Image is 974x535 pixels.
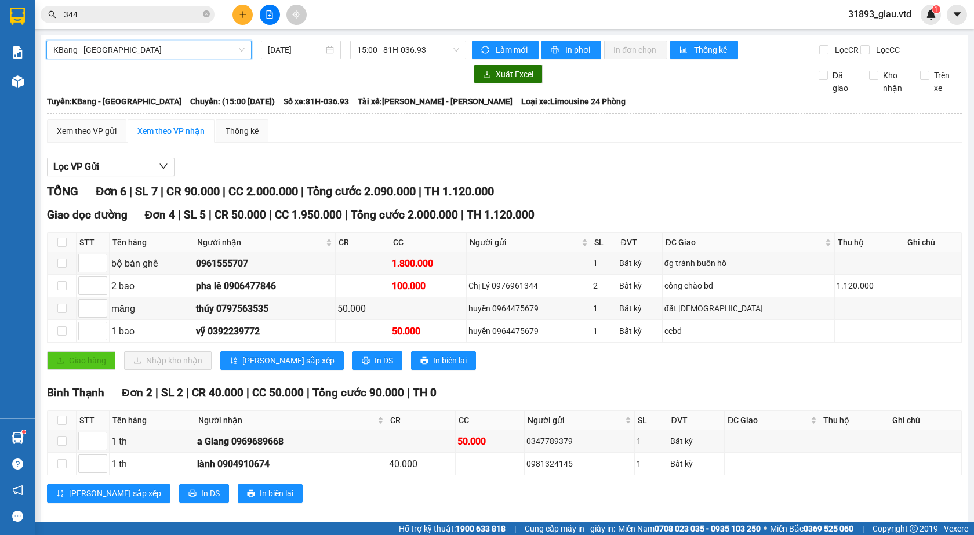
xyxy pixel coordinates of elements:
[110,411,195,430] th: Tên hàng
[12,458,23,470] span: question-circle
[232,5,253,25] button: plus
[804,524,853,533] strong: 0369 525 060
[203,9,210,20] span: close-circle
[929,69,962,94] span: Trên xe
[664,325,833,337] div: ccbd
[456,524,506,533] strong: 1900 633 818
[336,233,390,252] th: CR
[129,184,132,198] span: |
[186,386,189,399] span: |
[226,125,259,137] div: Thống kê
[111,279,192,293] div: 2 bao
[387,411,456,430] th: CR
[952,9,962,20] span: caret-down
[420,356,428,366] span: printer
[111,457,193,471] div: 1 th
[468,302,589,315] div: huyền 0964475679
[467,208,535,221] span: TH 1.120.000
[526,457,633,470] div: 0981324145
[196,279,333,293] div: pha lê 0906477846
[196,324,333,339] div: vỹ 0392239772
[694,43,729,56] span: Thống kê
[926,9,936,20] img: icon-new-feature
[228,184,298,198] span: CC 2.000.000
[266,10,274,19] span: file-add
[670,435,722,447] div: Bất kỳ
[12,432,24,444] img: warehouse-icon
[47,184,78,198] span: TỔNG
[514,522,516,535] span: |
[593,257,615,270] div: 1
[419,184,421,198] span: |
[110,233,194,252] th: Tên hàng
[389,457,454,471] div: 40.000
[889,411,962,430] th: Ghi chú
[179,484,229,503] button: printerIn DS
[407,386,410,399] span: |
[835,233,904,252] th: Thu hộ
[666,236,823,249] span: ĐC Giao
[551,46,561,55] span: printer
[932,5,940,13] sup: 1
[526,435,633,447] div: 0347789379
[521,95,626,108] span: Loại xe: Limousine 24 Phòng
[541,41,601,59] button: printerIn phơi
[392,324,464,339] div: 50.000
[457,434,522,449] div: 50.000
[871,43,902,56] span: Lọc CC
[47,208,128,221] span: Giao dọc đường
[728,414,808,427] span: ĐC Giao
[275,208,342,221] span: CC 1.950.000
[64,8,201,21] input: Tìm tên, số ĐT hoặc mã đơn
[161,184,163,198] span: |
[618,522,761,535] span: Miền Nam
[619,257,660,270] div: Bất kỳ
[934,5,938,13] span: 1
[178,208,181,221] span: |
[223,184,226,198] span: |
[839,7,921,21] span: 31893_giau.vtd
[197,457,384,471] div: lành 0904910674
[69,487,161,500] span: [PERSON_NAME] sắp xếp
[155,386,158,399] span: |
[593,279,615,292] div: 2
[192,386,244,399] span: CR 40.000
[635,411,668,430] th: SL
[770,522,853,535] span: Miền Bắc
[345,208,348,221] span: |
[619,279,660,292] div: Bất kỳ
[655,524,761,533] strong: 0708 023 035 - 0935 103 250
[764,526,767,531] span: ⚪️
[307,184,416,198] span: Tổng cước 2.090.000
[301,184,304,198] span: |
[47,351,115,370] button: uploadGiao hàng
[135,184,158,198] span: SL 7
[481,46,491,55] span: sync
[12,485,23,496] span: notification
[10,8,25,25] img: logo-vxr
[528,414,623,427] span: Người gửi
[352,351,402,370] button: printerIn DS
[472,41,539,59] button: syncLàm mới
[637,435,666,447] div: 1
[668,411,725,430] th: ĐVT
[392,279,464,293] div: 100.000
[53,159,99,174] span: Lọc VP Gửi
[247,489,255,498] span: printer
[670,41,738,59] button: bar-chartThống kê
[362,356,370,366] span: printer
[230,356,238,366] span: sort-ascending
[166,184,220,198] span: CR 90.000
[664,279,833,292] div: cổng chào bd
[209,208,212,221] span: |
[910,525,918,533] span: copyright
[292,10,300,19] span: aim
[260,5,280,25] button: file-add
[565,43,592,56] span: In phơi
[269,208,272,221] span: |
[145,208,176,221] span: Đơn 4
[12,46,24,59] img: solution-icon
[239,10,247,19] span: plus
[433,354,467,367] span: In biên lai
[47,386,104,399] span: Bình Thạnh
